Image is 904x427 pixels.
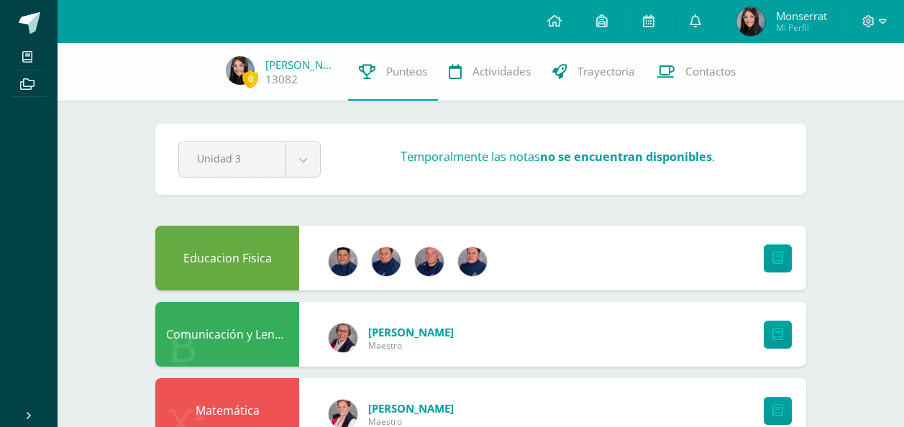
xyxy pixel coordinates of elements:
strong: no se encuentran disponibles [540,149,712,165]
span: Trayectoria [577,64,635,79]
img: b73d8368e53b102793b71a4f6376ea4c.png [329,323,357,352]
span: Contactos [685,64,736,79]
h3: Temporalmente las notas . [401,149,715,165]
span: Maestro [368,339,454,352]
span: [PERSON_NAME] [368,325,454,339]
a: Actividades [438,43,542,101]
span: Actividades [472,64,531,79]
img: 152ebba61115f13766b8cf6940615ceb.png [226,56,255,85]
span: Punteos [386,64,427,79]
span: 0 [242,70,258,88]
a: Punteos [348,43,438,101]
a: Trayectoria [542,43,646,101]
a: Contactos [646,43,747,101]
a: 13082 [265,72,298,87]
img: 152ebba61115f13766b8cf6940615ceb.png [736,7,765,36]
a: [PERSON_NAME] [265,58,337,72]
span: Unidad 3 [197,142,268,175]
img: 4006fe33169205415d824d67e5edd571.png [329,247,357,276]
img: 1c38046ccfa38abdac5b3f2345700fb5.png [372,247,401,276]
div: Educacion Fisica [155,226,299,290]
img: 9ecbe07bdee1ad8edd933d8244312c74.png [458,247,487,276]
span: Monserrat [776,9,827,23]
div: Comunicación y Lenguaje [155,302,299,367]
img: 5e561b1b4745f30dac10328f2370a0d4.png [415,247,444,276]
span: Mi Perfil [776,22,827,34]
a: Unidad 3 [179,142,320,177]
span: [PERSON_NAME] [368,401,454,415]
